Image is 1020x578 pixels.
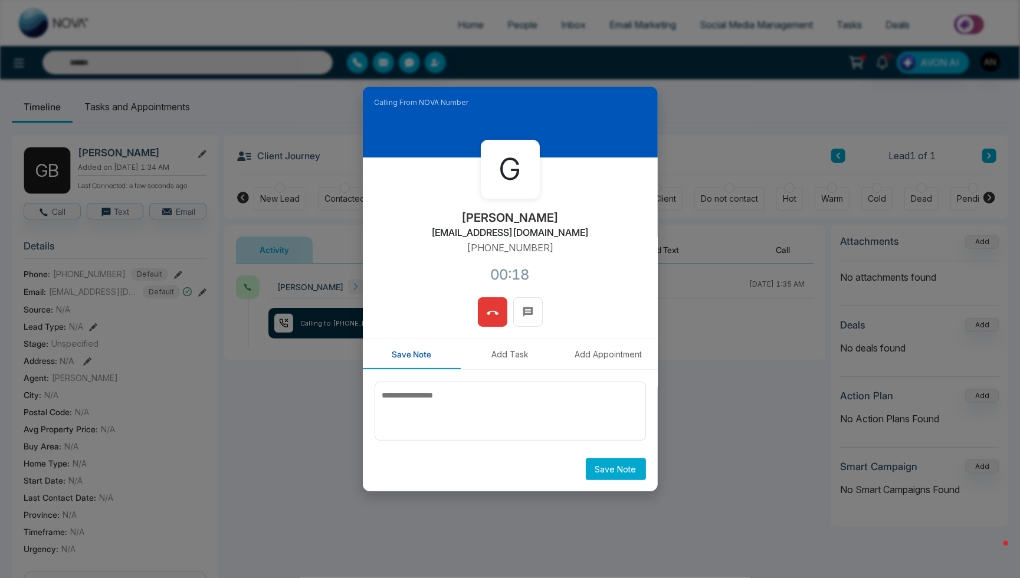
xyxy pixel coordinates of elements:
h2: [EMAIL_ADDRESS][DOMAIN_NAME] [431,227,589,238]
button: Save Note [586,458,646,480]
button: Add Task [461,339,559,369]
h2: [PERSON_NAME] [461,211,559,225]
iframe: Intercom live chat [980,538,1008,566]
span: G [500,147,521,192]
span: Calling From NOVA Number [375,97,469,108]
button: Add Appointment [559,339,658,369]
div: 00:18 [491,264,530,285]
p: [PHONE_NUMBER] [467,241,553,255]
button: Save Note [363,339,461,369]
